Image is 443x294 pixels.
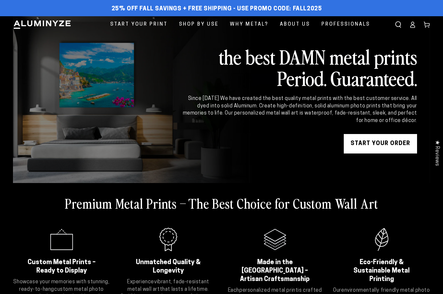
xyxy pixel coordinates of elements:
span: Start Your Print [110,20,168,29]
strong: personalized metal print [239,288,298,293]
h2: Premium Metal Prints – The Best Choice for Custom Wall Art [65,195,378,212]
img: Aluminyze [13,20,71,30]
span: Shop By Use [179,20,219,29]
span: Professionals [321,20,370,29]
span: 25% off FALL Savings + Free Shipping - Use Promo Code: FALL2025 [112,6,322,13]
a: Shop By Use [174,16,223,33]
h2: Unmatched Quality & Longevity [128,258,209,275]
div: Click to open Judge.me floating reviews tab [431,135,443,171]
h2: Custom Metal Prints – Ready to Display [21,258,102,275]
div: Since [DATE] We have created the best quality metal prints with the best customer service. All dy... [182,95,417,124]
a: START YOUR Order [344,134,417,153]
a: About Us [275,16,315,33]
span: About Us [280,20,310,29]
span: Why Metal? [230,20,269,29]
a: Professionals [317,16,375,33]
h2: the best DAMN metal prints Period. Guaranteed. [182,46,417,89]
strong: vibrant, fade-resistant metal wall art [127,279,209,292]
h2: Made in the [GEOGRAPHIC_DATA] – Artisan Craftsmanship [234,258,315,284]
a: Start Your Print [105,16,173,33]
summary: Search our site [391,18,405,32]
a: Why Metal? [225,16,273,33]
h2: Eco-Friendly & Sustainable Metal Printing [341,258,422,284]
